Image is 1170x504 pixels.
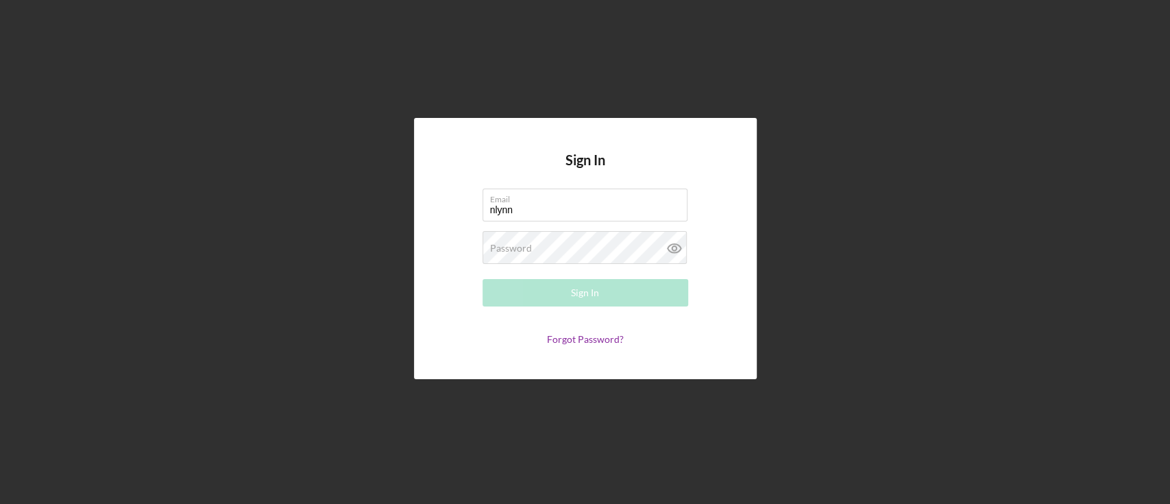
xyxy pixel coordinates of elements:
div: Sign In [571,279,599,307]
label: Password [490,243,532,254]
label: Email [490,189,687,204]
h4: Sign In [565,152,605,189]
a: Forgot Password? [547,333,624,345]
button: Sign In [483,279,688,307]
